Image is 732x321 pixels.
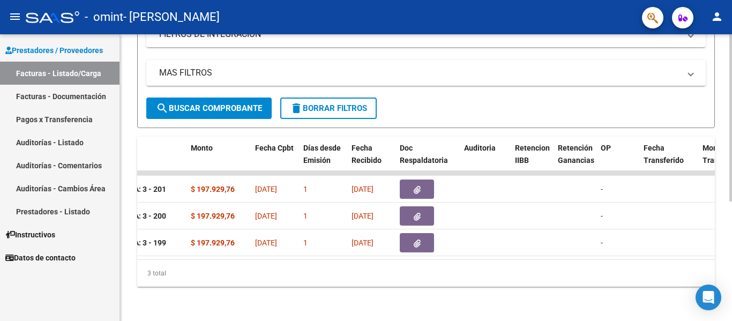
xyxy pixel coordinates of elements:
mat-panel-title: MAS FILTROS [159,67,680,79]
button: Buscar Comprobante [146,98,272,119]
span: Fecha Recibido [352,144,382,165]
span: Prestadores / Proveedores [5,44,103,56]
span: Fecha Transferido [644,144,684,165]
div: 3 total [137,260,715,287]
datatable-header-cell: Retencion IIBB [511,137,554,184]
mat-icon: search [156,102,169,115]
span: Fecha Cpbt [255,144,294,152]
span: [DATE] [255,212,277,220]
mat-panel-title: FILTROS DE INTEGRACION [159,28,680,40]
span: OP [601,144,611,152]
span: - [601,212,603,220]
mat-expansion-panel-header: MAS FILTROS [146,60,706,86]
div: Open Intercom Messenger [696,285,721,310]
datatable-header-cell: Retención Ganancias [554,137,596,184]
span: Monto [191,144,213,152]
span: [DATE] [255,185,277,193]
span: Datos de contacto [5,252,76,264]
strong: $ 197.929,76 [191,185,235,193]
mat-icon: menu [9,10,21,23]
datatable-header-cell: Fecha Transferido [639,137,698,184]
datatable-header-cell: Fecha Cpbt [251,137,299,184]
span: 1 [303,238,308,247]
span: [DATE] [352,212,374,220]
span: Doc Respaldatoria [400,144,448,165]
span: - omint [85,5,123,29]
span: - [PERSON_NAME] [123,5,220,29]
span: [DATE] [352,238,374,247]
datatable-header-cell: Auditoria [460,137,511,184]
span: [DATE] [352,185,374,193]
strong: $ 197.929,76 [191,212,235,220]
span: Auditoria [464,144,496,152]
span: - [601,238,603,247]
span: Retencion IIBB [515,144,550,165]
datatable-header-cell: Fecha Recibido [347,137,395,184]
span: Borrar Filtros [290,103,367,113]
mat-icon: person [711,10,723,23]
datatable-header-cell: Días desde Emisión [299,137,347,184]
span: Días desde Emisión [303,144,341,165]
strong: $ 197.929,76 [191,238,235,247]
span: [DATE] [255,238,277,247]
datatable-header-cell: OP [596,137,639,184]
mat-expansion-panel-header: FILTROS DE INTEGRACION [146,21,706,47]
span: Retención Ganancias [558,144,594,165]
datatable-header-cell: Monto [186,137,251,184]
span: - [601,185,603,193]
span: 1 [303,212,308,220]
mat-icon: delete [290,102,303,115]
button: Borrar Filtros [280,98,377,119]
span: 1 [303,185,308,193]
datatable-header-cell: Doc Respaldatoria [395,137,460,184]
span: Buscar Comprobante [156,103,262,113]
span: Instructivos [5,229,55,241]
